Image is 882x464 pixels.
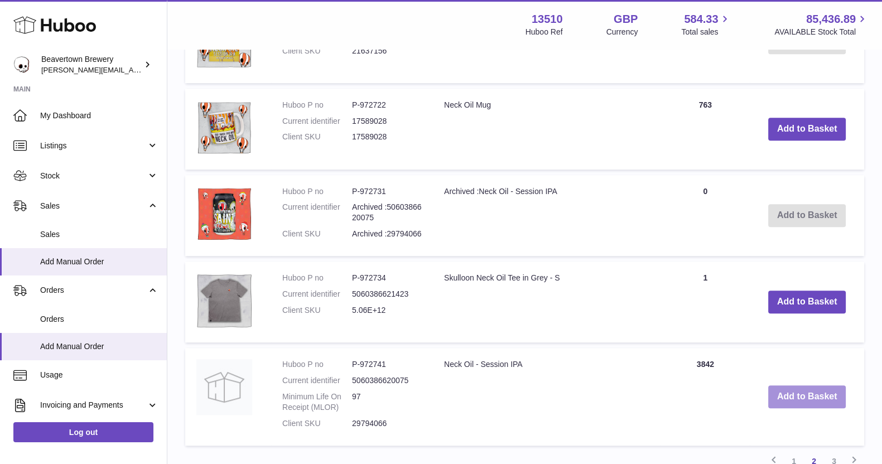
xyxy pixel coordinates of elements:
[433,348,661,445] td: Neck Oil - Session IPA
[282,289,352,299] dt: Current identifier
[661,262,750,342] td: 1
[41,65,283,74] span: [PERSON_NAME][EMAIL_ADDRESS][PERSON_NAME][DOMAIN_NAME]
[681,27,731,37] span: Total sales
[614,12,638,27] strong: GBP
[282,186,352,197] dt: Huboo P no
[282,132,352,142] dt: Client SKU
[352,116,422,127] dd: 17589028
[282,375,352,386] dt: Current identifier
[768,385,846,408] button: Add to Basket
[13,56,30,73] img: richard.gilbert-cross@beavertownbrewery.co.uk
[352,273,422,283] dd: P-972734
[196,186,252,242] img: Archived :Neck Oil - Session IPA
[40,341,158,352] span: Add Manual Order
[40,314,158,325] span: Orders
[40,400,147,410] span: Invoicing and Payments
[433,175,661,257] td: Archived :Neck Oil - Session IPA
[282,391,352,413] dt: Minimum Life On Receipt (MLOR)
[282,359,352,370] dt: Huboo P no
[282,418,352,429] dt: Client SKU
[681,12,731,37] a: 584.33 Total sales
[352,132,422,142] dd: 17589028
[768,291,846,313] button: Add to Basket
[352,202,422,223] dd: Archived :5060386620075
[433,89,661,170] td: Neck Oil Mug
[352,375,422,386] dd: 5060386620075
[282,116,352,127] dt: Current identifier
[40,141,147,151] span: Listings
[774,27,869,37] span: AVAILABLE Stock Total
[40,229,158,240] span: Sales
[282,46,352,56] dt: Client SKU
[40,370,158,380] span: Usage
[661,348,750,445] td: 3842
[13,422,153,442] a: Log out
[774,12,869,37] a: 85,436.89 AVAILABLE Stock Total
[352,46,422,56] dd: 21637156
[40,257,158,267] span: Add Manual Order
[352,418,422,429] dd: 29794066
[352,305,422,316] dd: 5.06E+12
[352,186,422,197] dd: P-972731
[282,273,352,283] dt: Huboo P no
[196,359,252,415] img: Neck Oil - Session IPA
[282,100,352,110] dt: Huboo P no
[661,175,750,257] td: 0
[352,391,422,413] dd: 97
[661,89,750,170] td: 763
[768,118,846,141] button: Add to Basket
[532,12,563,27] strong: 13510
[806,12,856,27] span: 85,436.89
[352,100,422,110] dd: P-972722
[352,289,422,299] dd: 5060386621423
[684,12,718,27] span: 584.33
[352,229,422,239] dd: Archived :29794066
[282,229,352,239] dt: Client SKU
[41,54,142,75] div: Beavertown Brewery
[196,273,252,328] img: Skulloon Neck Oil Tee in Grey - S
[40,201,147,211] span: Sales
[196,100,252,156] img: Neck Oil Mug
[40,110,158,121] span: My Dashboard
[40,285,147,296] span: Orders
[606,27,638,37] div: Currency
[282,202,352,223] dt: Current identifier
[40,171,147,181] span: Stock
[282,305,352,316] dt: Client SKU
[526,27,563,37] div: Huboo Ref
[433,262,661,342] td: Skulloon Neck Oil Tee in Grey - S
[352,359,422,370] dd: P-972741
